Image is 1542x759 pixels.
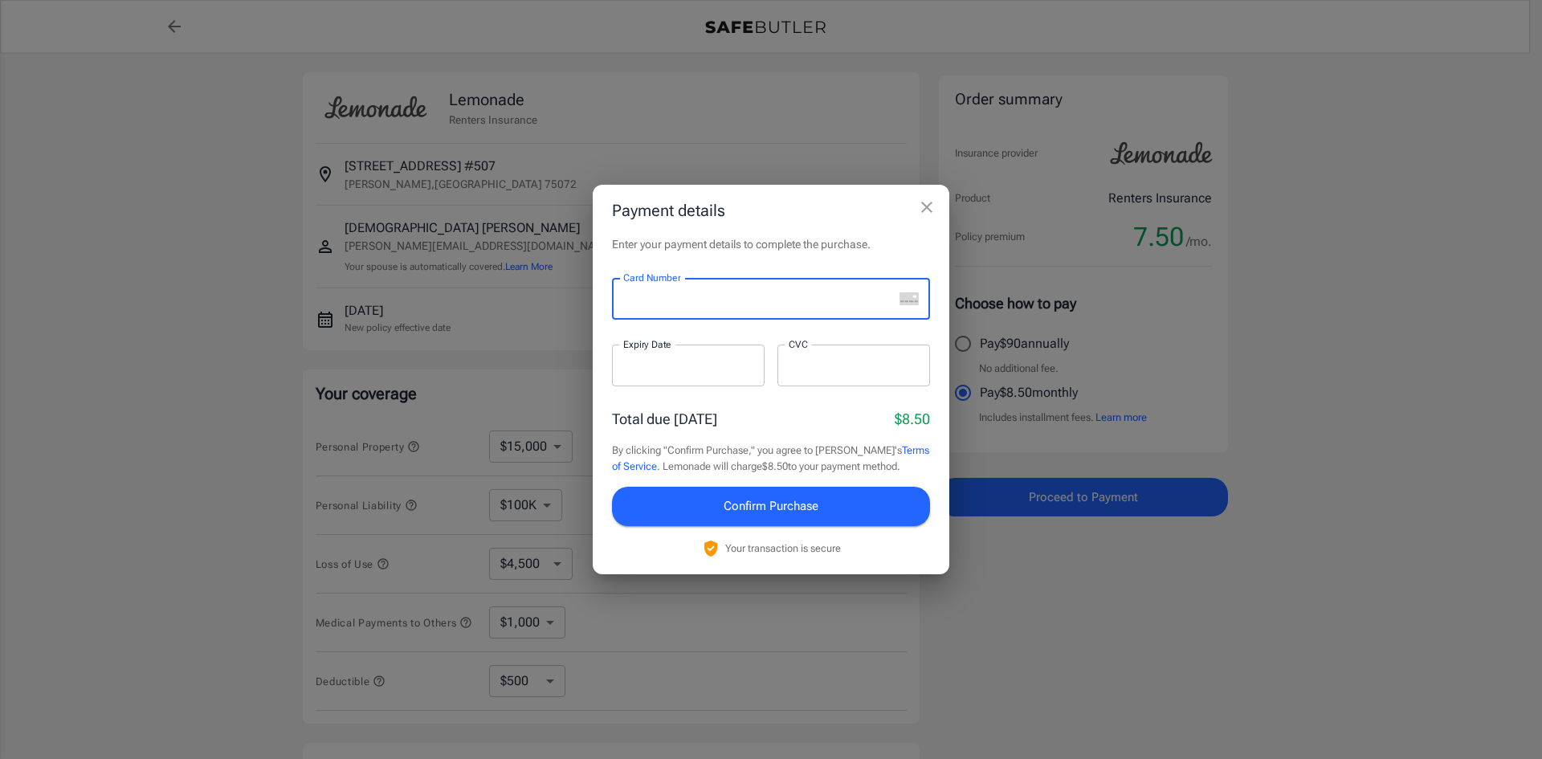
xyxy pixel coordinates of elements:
[612,408,717,430] p: Total due [DATE]
[911,191,943,223] button: close
[789,337,808,351] label: CVC
[725,541,841,556] p: Your transaction is secure
[623,271,680,284] label: Card Number
[895,408,930,430] p: $8.50
[612,443,930,474] p: By clicking "Confirm Purchase," you agree to [PERSON_NAME]'s . Lemonade will charge $8.50 to your...
[612,487,930,525] button: Confirm Purchase
[612,444,929,472] a: Terms of Service
[623,292,893,307] iframe: Secure card number input frame
[724,496,818,516] span: Confirm Purchase
[623,337,671,351] label: Expiry Date
[623,358,753,373] iframe: Secure expiration date input frame
[899,292,919,305] svg: unknown
[789,358,919,373] iframe: Secure CVC input frame
[593,185,949,236] h2: Payment details
[612,236,930,252] p: Enter your payment details to complete the purchase.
